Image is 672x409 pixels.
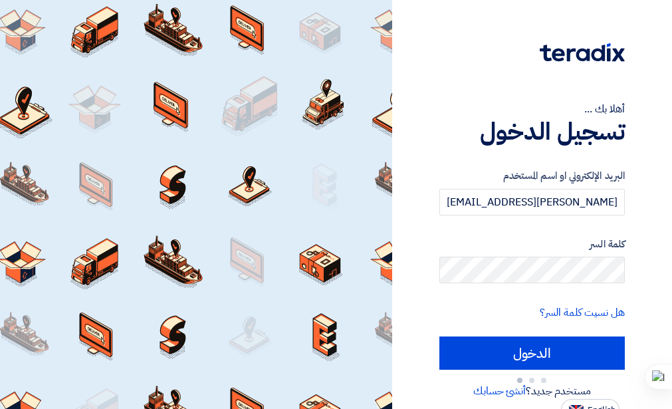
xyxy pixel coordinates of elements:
[439,189,625,215] input: أدخل بريد العمل الإلكتروني او اسم المستخدم الخاص بك ...
[439,237,625,252] label: كلمة السر
[439,337,625,370] input: الدخول
[540,305,625,321] a: هل نسيت كلمة السر؟
[473,383,526,399] a: أنشئ حسابك
[439,168,625,184] label: البريد الإلكتروني او اسم المستخدم
[439,117,625,146] h1: تسجيل الدخول
[439,101,625,117] div: أهلا بك ...
[540,43,625,62] img: Teradix logo
[439,383,625,399] div: مستخدم جديد؟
